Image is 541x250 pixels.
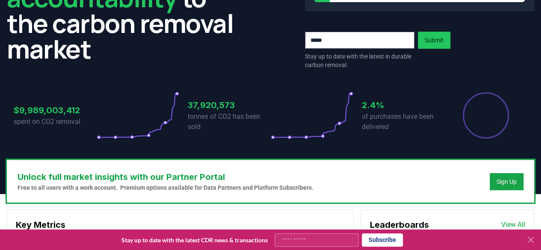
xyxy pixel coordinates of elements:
[418,32,450,49] button: Submit
[14,104,97,117] h3: $9,989,003,412
[14,117,97,127] p: spent on CO2 removal
[362,99,445,112] h3: 2.4%
[462,91,510,139] div: Percentage of sales delivered
[370,218,429,231] h3: Leaderboards
[188,99,271,112] h3: 37,920,573
[18,183,313,192] p: Free to all users with a work account. Premium options available for Data Partners and Platform S...
[490,173,523,190] button: Sign Up
[305,52,414,69] p: Stay up to date with the latest in durable carbon removal.
[501,220,525,230] a: View All
[497,177,517,186] a: Sign Up
[188,112,271,132] p: tonnes of CO2 has been sold
[16,218,345,231] h3: Key Metrics
[362,112,445,132] p: of purchases have been delivered
[18,171,313,183] h3: Unlock full market insights with our Partner Portal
